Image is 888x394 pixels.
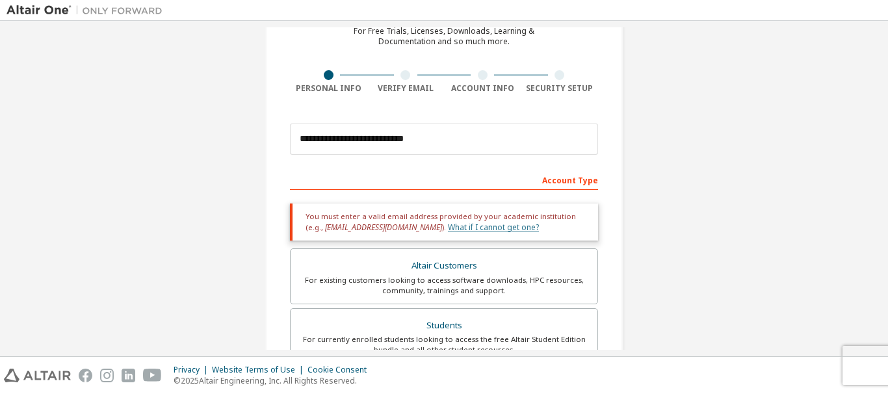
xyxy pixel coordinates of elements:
[174,365,212,375] div: Privacy
[290,83,367,94] div: Personal Info
[4,369,71,382] img: altair_logo.svg
[79,369,92,382] img: facebook.svg
[143,369,162,382] img: youtube.svg
[444,83,521,94] div: Account Info
[174,375,374,386] p: © 2025 Altair Engineering, Inc. All Rights Reserved.
[298,334,590,355] div: For currently enrolled students looking to access the free Altair Student Edition bundle and all ...
[7,4,169,17] img: Altair One
[521,83,599,94] div: Security Setup
[307,365,374,375] div: Cookie Consent
[354,26,534,47] div: For Free Trials, Licenses, Downloads, Learning & Documentation and so much more.
[448,222,539,233] a: What if I cannot get one?
[100,369,114,382] img: instagram.svg
[290,169,598,190] div: Account Type
[290,204,598,241] div: You must enter a valid email address provided by your academic institution (e.g., ).
[298,317,590,335] div: Students
[298,257,590,275] div: Altair Customers
[298,275,590,296] div: For existing customers looking to access software downloads, HPC resources, community, trainings ...
[122,369,135,382] img: linkedin.svg
[367,83,445,94] div: Verify Email
[325,222,442,233] span: [EMAIL_ADDRESS][DOMAIN_NAME]
[212,365,307,375] div: Website Terms of Use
